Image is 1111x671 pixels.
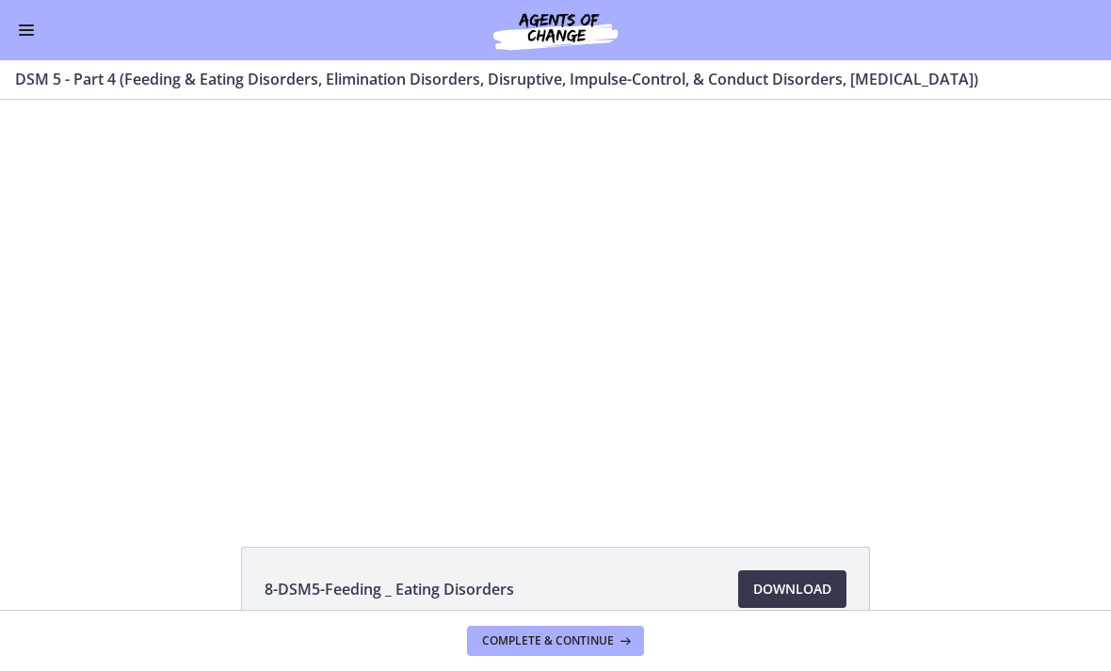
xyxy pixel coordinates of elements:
button: Enable menu [15,19,38,41]
span: 8-DSM5-Feeding _ Eating Disorders [265,578,514,600]
h3: DSM 5 - Part 4 (Feeding & Eating Disorders, Elimination Disorders, Disruptive, Impulse-Control, &... [15,68,1073,90]
span: Download [753,578,831,600]
a: Download [738,570,846,608]
span: Complete & continue [482,633,614,648]
img: Agents of Change [443,8,668,53]
button: Complete & continue [467,626,644,656]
